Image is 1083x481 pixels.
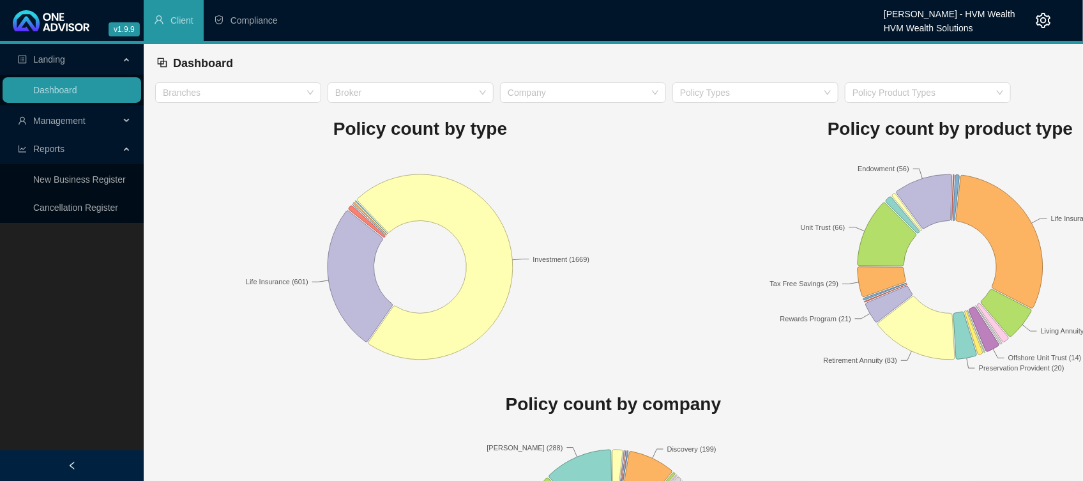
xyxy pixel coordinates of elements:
text: Rewards Program (21) [780,315,851,323]
text: Discovery (199) [667,445,716,453]
span: Dashboard [173,57,233,70]
text: Offshore Unit Trust (14) [1008,354,1082,362]
span: block [156,57,168,68]
text: Life Insurance (601) [246,278,308,286]
span: left [68,461,77,470]
text: Preservation Provident (20) [979,364,1064,372]
text: Tax Free Savings (29) [770,280,839,287]
span: Compliance [231,15,278,26]
h1: Policy count by type [155,115,685,143]
span: setting [1036,13,1051,28]
span: line-chart [18,144,27,153]
span: profile [18,55,27,64]
a: New Business Register [33,174,126,185]
img: 2df55531c6924b55f21c4cf5d4484680-logo-light.svg [13,10,89,31]
span: user [18,116,27,125]
text: Investment (1669) [533,255,590,263]
text: [PERSON_NAME] (288) [487,444,563,452]
div: [PERSON_NAME] - HVM Wealth [884,3,1015,17]
span: Management [33,116,86,126]
text: Retirement Annuity (83) [824,356,898,364]
span: Client [170,15,193,26]
span: Reports [33,144,64,154]
span: safety [214,15,224,25]
div: HVM Wealth Solutions [884,17,1015,31]
a: Cancellation Register [33,202,118,213]
span: v1.9.9 [109,22,140,36]
h1: Policy count by company [155,390,1072,418]
span: user [154,15,164,25]
text: Unit Trust (66) [801,223,845,231]
span: Landing [33,54,65,65]
a: Dashboard [33,85,77,95]
text: Endowment (56) [858,165,909,172]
